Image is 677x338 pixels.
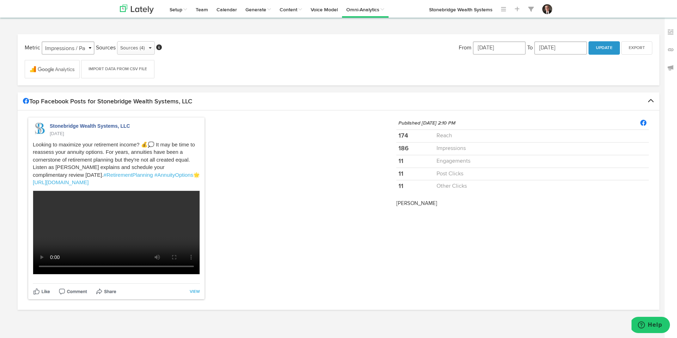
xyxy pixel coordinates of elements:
[542,4,552,14] img: 613d3fa52cff634b020969337dcf1c3a
[459,44,471,52] label: From
[104,172,153,178] a: #RetirementPlanning
[23,98,654,105] h4: Top Facebook Posts for Stonebridge Wealth Systems, LLC
[25,44,40,52] label: Metric
[25,60,79,78] img: logo_lockup_analytics_icon_horizontal_black_2x.png
[437,171,463,177] span: Post Clicks
[154,172,193,178] a: #AnnuityOptions
[398,182,432,190] h1: 11
[398,157,432,165] h1: 11
[190,290,200,294] a: VIEW
[398,170,432,178] h1: 11
[33,191,200,274] video: Your browser does not support HTML5 video.
[33,179,89,185] a: [URL][DOMAIN_NAME]
[193,172,200,178] span: 🌟
[437,146,466,151] span: Impressions
[621,41,652,55] button: Export
[667,64,674,71] img: announcements_off.svg
[117,41,155,55] button: Sources (4)
[398,121,456,126] strong: Published [DATE] 2:10 PM
[33,141,195,178] span: Looking to maximize your retirement income? 💰💭 It may be time to reassess your annuity options. F...
[632,317,670,334] iframe: Opens a widget where you can find more information
[396,201,437,206] span: [PERSON_NAME]
[50,123,130,129] span: Stonebridge Wealth Systems, LLC
[398,145,432,152] h1: 186
[33,286,116,295] img: fb_actions.png
[81,60,154,78] button: Import Data from CSV File
[588,41,620,55] button: Update
[437,183,467,189] span: Other Clicks
[527,44,533,52] label: To
[667,46,674,53] img: links_off.svg
[120,5,154,14] img: logo_lately_bg_light.svg
[96,44,116,52] label: Sources
[437,133,452,139] span: Reach
[120,43,152,53] div: Sources (4)
[50,131,64,136] span: [DATE]
[398,132,432,140] h1: 174
[89,67,147,71] span: Import Data from CSV File
[667,29,674,36] img: keywords_off.svg
[33,122,47,136] img: picture
[437,158,470,164] span: Engagements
